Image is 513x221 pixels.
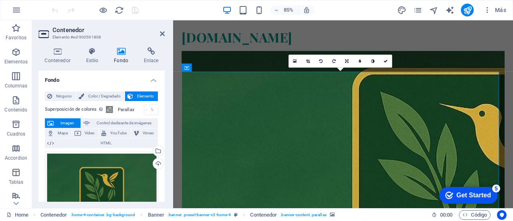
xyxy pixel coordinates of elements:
[397,6,406,15] i: Diseño (Ctrl+Alt+Y)
[125,91,158,101] button: Elemento
[56,128,69,138] span: Mapa
[40,210,67,220] span: Haz clic para seleccionar y doble clic para editar
[497,210,507,220] button: Usercentrics
[23,9,57,16] div: Get Started
[135,91,156,101] span: Elemento
[108,47,138,64] h4: Fondo
[480,4,509,16] button: Más
[38,47,80,64] h4: Contenedor
[40,210,335,220] nav: breadcrumb
[92,118,156,128] span: Control deslizante de imágenes
[80,47,108,64] h4: Estilo
[56,138,156,148] span: HTML
[234,213,238,217] i: Este elemento es un preajuste personalizable
[59,2,67,10] div: 5
[6,34,26,41] p: Favoritos
[55,91,73,101] span: Ninguno
[4,59,28,65] p: Elementos
[9,179,24,185] p: Tablas
[109,128,128,138] span: YouTube
[87,91,122,101] span: Color / Degradado
[45,91,76,101] button: Ninguno
[289,55,301,67] a: Selecciona archivos del administrador de archivos, de la galería de fotos o carga archivo(s)
[45,138,158,148] button: HTML
[432,210,453,220] h6: Tiempo de la sesión
[303,6,310,14] i: Al redimensionar, ajustar el nivel de zoom automáticamente para ajustarse al dispositivo elegido.
[330,213,335,217] i: Este elemento contiene un fondo
[53,34,149,41] h3: Elemento #ed-900591808
[141,128,156,138] span: Vimeo
[72,128,99,138] button: Video
[353,55,366,67] a: Desenfoque
[114,5,124,15] button: reload
[147,105,158,115] div: %
[463,210,487,220] span: Código
[379,55,392,67] a: Confirmar ( Ctrl ⏎ )
[115,6,124,15] i: Volver a cargar página
[118,107,144,112] label: Parallax
[301,55,314,67] a: Modo de recorte
[5,83,28,89] p: Columnas
[280,210,326,220] span: . banner-content .parallax
[131,128,158,138] button: Vimeo
[81,118,158,128] button: Control deslizante de imágenes
[4,107,27,113] p: Contenido
[38,71,165,85] h4: Fondo
[99,128,131,138] button: YouTube
[327,55,340,67] a: Girar 90° a la derecha
[446,212,447,218] span: :
[483,6,506,14] span: Más
[250,210,277,220] span: Haz clic para seleccionar y doble clic para editar
[6,210,28,220] a: Haz clic para cancelar la selección y doble clic para abrir páginas
[45,118,81,128] button: Imagen
[397,5,406,15] button: design
[83,128,97,138] span: Video
[6,4,64,21] div: Get Started 5 items remaining, 0% complete
[137,47,165,64] h4: Enlace
[71,210,135,220] span: . home-4-container .bg-background
[445,6,454,15] i: AI Writer
[148,210,165,220] span: Haz clic para seleccionar y doble clic para editar
[76,91,125,101] button: Color / Degradado
[53,26,165,34] h2: Contenedor
[459,210,491,220] button: Código
[429,6,438,15] i: Navegador
[5,155,27,161] p: Accordion
[366,55,379,67] a: Escala de grises
[461,4,474,16] button: publish
[282,5,295,15] h6: 85%
[98,5,108,15] button: Haz clic para salir del modo de previsualización y seguir editando
[45,105,105,114] label: Superposición de colores
[315,55,327,67] a: Girar 90° a la izquierda
[45,128,72,138] button: Mapa
[270,5,299,15] button: 85%
[56,118,78,128] span: Imagen
[413,5,422,15] button: pages
[463,6,472,15] i: Publicar
[445,5,454,15] button: text_generator
[340,55,353,67] a: Cambiar orientación
[168,210,231,220] span: . banner .preset-banner-v3-home-4
[429,5,438,15] button: navigator
[413,6,422,15] i: Páginas (Ctrl+Alt+S)
[7,131,26,137] p: Cuadros
[440,210,452,220] span: 00 00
